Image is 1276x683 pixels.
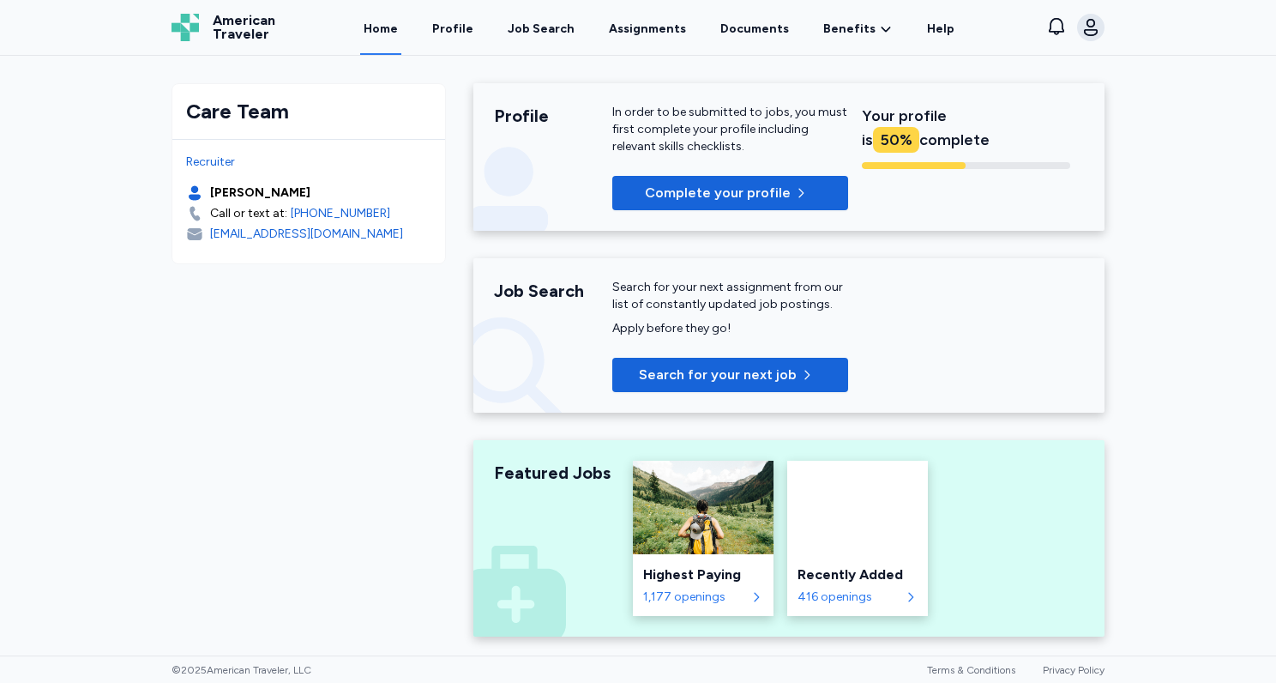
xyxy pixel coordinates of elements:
div: Apply before they go! [612,320,848,337]
div: [PERSON_NAME] [210,184,310,202]
span: Search for your next job [639,365,797,385]
a: Privacy Policy [1043,664,1104,676]
div: Job Search [494,279,612,303]
div: Search for your next assignment from our list of constantly updated job postings. [612,279,848,313]
div: Highest Paying [643,565,763,585]
a: Benefits [823,21,893,38]
a: [PHONE_NUMBER] [291,205,390,222]
a: Recently AddedRecently Added416 openings [787,461,928,616]
div: 50 % [873,127,919,153]
a: Terms & Conditions [927,664,1015,676]
a: Home [360,2,401,55]
div: Your profile is complete [862,104,1070,152]
img: Highest Paying [633,461,773,554]
div: 1,177 openings [643,589,746,606]
div: Profile [494,104,612,128]
span: Benefits [823,21,876,38]
div: Recently Added [797,565,918,585]
a: Highest PayingHighest Paying1,177 openings [633,461,773,616]
span: Complete your profile [645,183,791,203]
button: Complete your profile [612,176,848,210]
div: Job Search [508,21,575,38]
div: In order to be submitted to jobs, you must first complete your profile including relevant skills ... [612,104,848,155]
img: Recently Added [787,461,928,554]
button: Search for your next job [612,358,848,392]
span: American Traveler [213,14,275,41]
div: 416 openings [797,589,900,606]
div: [EMAIL_ADDRESS][DOMAIN_NAME] [210,226,403,243]
img: Logo [172,14,199,41]
span: © 2025 American Traveler, LLC [172,663,311,677]
div: Call or text at: [210,205,287,222]
div: Featured Jobs [494,461,612,485]
div: Recruiter [186,154,431,171]
div: Care Team [186,98,431,125]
